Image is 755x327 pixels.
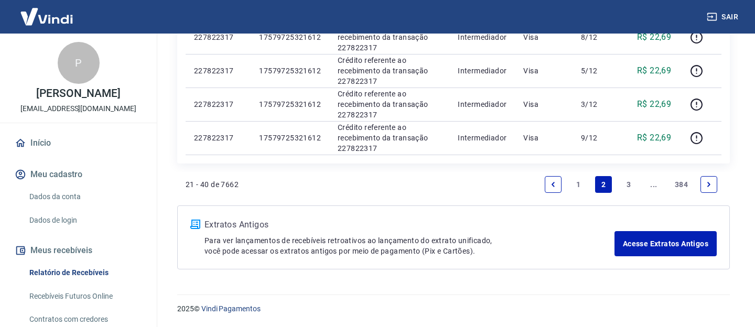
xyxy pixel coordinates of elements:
[523,99,564,110] p: Visa
[259,66,321,76] p: 17579725321612
[338,122,441,154] p: Crédito referente ao recebimento da transação 227822317
[458,32,506,42] p: Intermediador
[36,88,120,99] p: [PERSON_NAME]
[13,239,144,262] button: Meus recebíveis
[25,262,144,284] a: Relatório de Recebíveis
[194,66,242,76] p: 227822317
[700,176,717,193] a: Next page
[25,186,144,208] a: Dados da conta
[13,132,144,155] a: Início
[204,219,614,231] p: Extratos Antigos
[523,133,564,143] p: Visa
[177,303,730,314] p: 2025 ©
[259,32,321,42] p: 17579725321612
[25,210,144,231] a: Dados de login
[637,98,671,111] p: R$ 22,69
[705,7,742,27] button: Sair
[614,231,717,256] a: Acesse Extratos Antigos
[194,32,242,42] p: 227822317
[194,99,242,110] p: 227822317
[204,235,614,256] p: Para ver lançamentos de recebíveis retroativos ao lançamento do extrato unificado, você pode aces...
[338,21,441,53] p: Crédito referente ao recebimento da transação 227822317
[201,304,261,313] a: Vindi Pagamentos
[581,66,612,76] p: 5/12
[194,133,242,143] p: 227822317
[190,220,200,229] img: ícone
[620,176,637,193] a: Page 3
[186,179,239,190] p: 21 - 40 de 7662
[595,176,612,193] a: Page 2 is your current page
[20,103,136,114] p: [EMAIL_ADDRESS][DOMAIN_NAME]
[338,89,441,120] p: Crédito referente ao recebimento da transação 227822317
[523,66,564,76] p: Visa
[58,42,100,84] div: P
[637,132,671,144] p: R$ 22,69
[581,133,612,143] p: 9/12
[637,64,671,77] p: R$ 22,69
[645,176,662,193] a: Jump forward
[458,133,506,143] p: Intermediador
[458,66,506,76] p: Intermediador
[338,55,441,86] p: Crédito referente ao recebimento da transação 227822317
[570,176,587,193] a: Page 1
[13,1,81,32] img: Vindi
[545,176,562,193] a: Previous page
[458,99,506,110] p: Intermediador
[523,32,564,42] p: Visa
[637,31,671,43] p: R$ 22,69
[671,176,692,193] a: Page 384
[13,163,144,186] button: Meu cadastro
[581,99,612,110] p: 3/12
[25,286,144,307] a: Recebíveis Futuros Online
[541,172,721,197] ul: Pagination
[259,133,321,143] p: 17579725321612
[581,32,612,42] p: 8/12
[259,99,321,110] p: 17579725321612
